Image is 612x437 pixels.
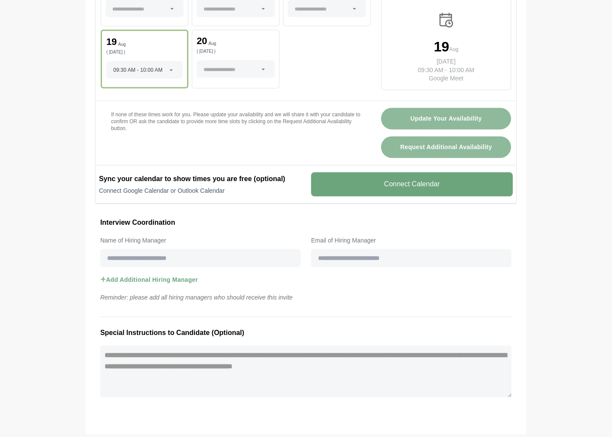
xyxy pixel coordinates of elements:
[113,61,163,79] span: 09:30 AM - 10:00 AM
[100,328,512,339] h3: Special Instructions to Candidate (Optional)
[100,268,198,293] button: Add Additional Hiring Manager
[106,37,117,47] p: 19
[434,40,449,54] p: 19
[411,74,481,83] p: Google Meet
[311,236,512,246] label: Email of Hiring Manager
[209,41,217,46] p: Aug
[111,112,360,132] p: If none of these times work for you. Please update your availability and we will share it with yo...
[197,49,275,54] p: ( [DATE] )
[99,187,301,195] p: Connect Google Calendar or Outlook Calendar
[449,45,459,54] p: Aug
[197,36,207,46] p: 20
[100,236,301,246] label: Name of Hiring Manager
[95,293,517,303] p: Reminder: please add all hiring managers who should receive this invite
[100,217,512,229] h3: Interview Coordination
[381,137,511,158] button: Request Additional Availability
[118,42,126,47] p: Aug
[411,57,481,66] p: [DATE]
[411,66,481,74] p: 09:30 AM - 10:00 AM
[381,108,511,130] button: Update Your Availability
[99,174,301,185] h2: Sync your calendar to show times you are free (optional)
[106,50,183,54] p: ( [DATE] )
[311,172,513,197] v-button: Connect Calendar
[437,11,456,29] img: calender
